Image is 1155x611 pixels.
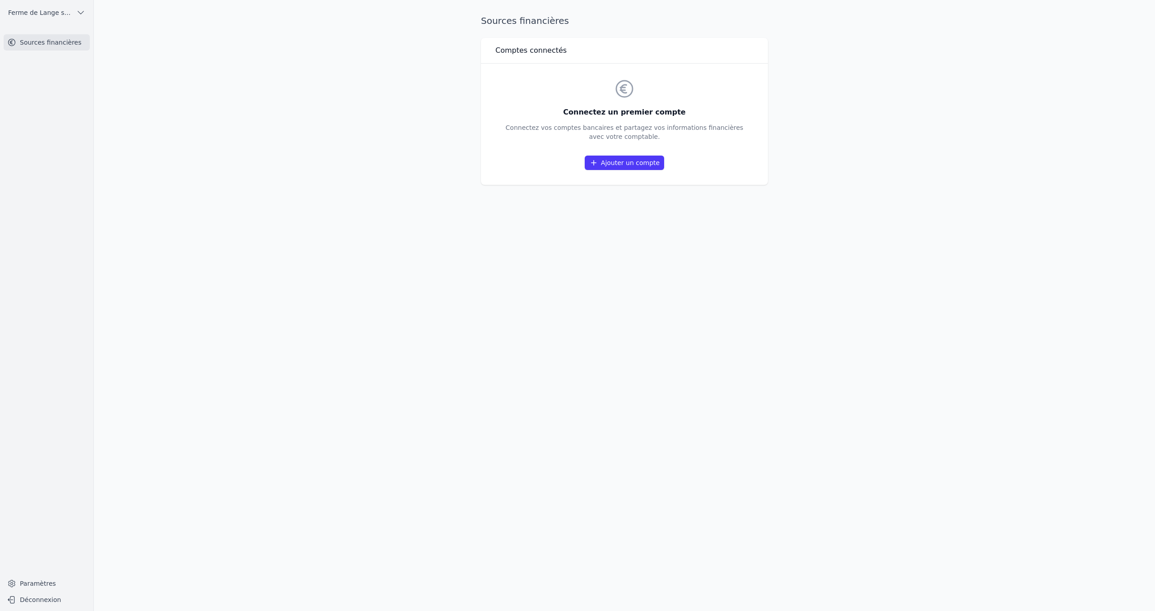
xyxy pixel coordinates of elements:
[495,45,567,56] h3: Comptes connectés
[8,8,73,17] span: Ferme de Lange soc. agr.
[506,107,744,118] h3: Connectez un premier compte
[4,576,90,591] a: Paramètres
[585,156,664,170] a: Ajouter un compte
[4,5,90,20] button: Ferme de Lange soc. agr.
[481,14,569,27] h1: Sources financières
[4,34,90,51] a: Sources financières
[4,593,90,607] button: Déconnexion
[506,123,744,141] p: Connectez vos comptes bancaires et partagez vos informations financières avec votre comptable.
